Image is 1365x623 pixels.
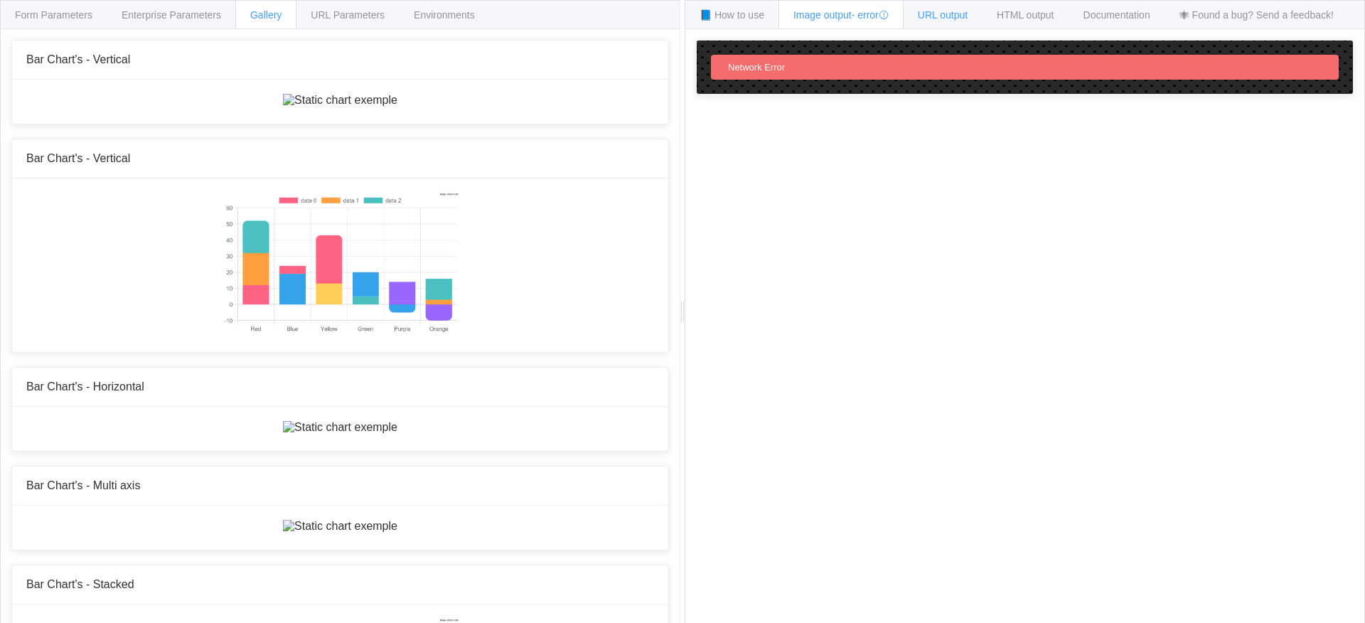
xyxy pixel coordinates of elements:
span: Bar Chart's - Stacked [26,578,134,590]
span: Form Parameters [15,9,92,21]
img: Static chart exemple [222,193,459,335]
span: URL output [918,9,968,21]
img: Static chart exemple [283,421,397,434]
img: Static chart exemple [283,94,397,107]
span: HTML output [997,9,1054,21]
span: Documentation [1083,9,1150,21]
span: Environments [414,9,475,21]
span: 📘 How to use [700,9,764,21]
span: Enterprise Parameters [122,9,221,21]
span: Bar Chart's - Multi axis [26,479,140,491]
span: Bar Chart's - Vertical [26,152,130,164]
span: Network Error [728,62,785,73]
span: Bar Chart's - Horizontal [26,380,144,393]
img: Static chart exemple [283,520,397,533]
span: Image output [793,9,889,21]
span: URL Parameters [311,9,385,21]
span: Gallery [250,9,282,21]
span: - error [852,9,889,21]
span: 🕷 Found a bug? Send a feedback! [1179,9,1334,21]
span: Bar Chart's - Vertical [26,53,130,65]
